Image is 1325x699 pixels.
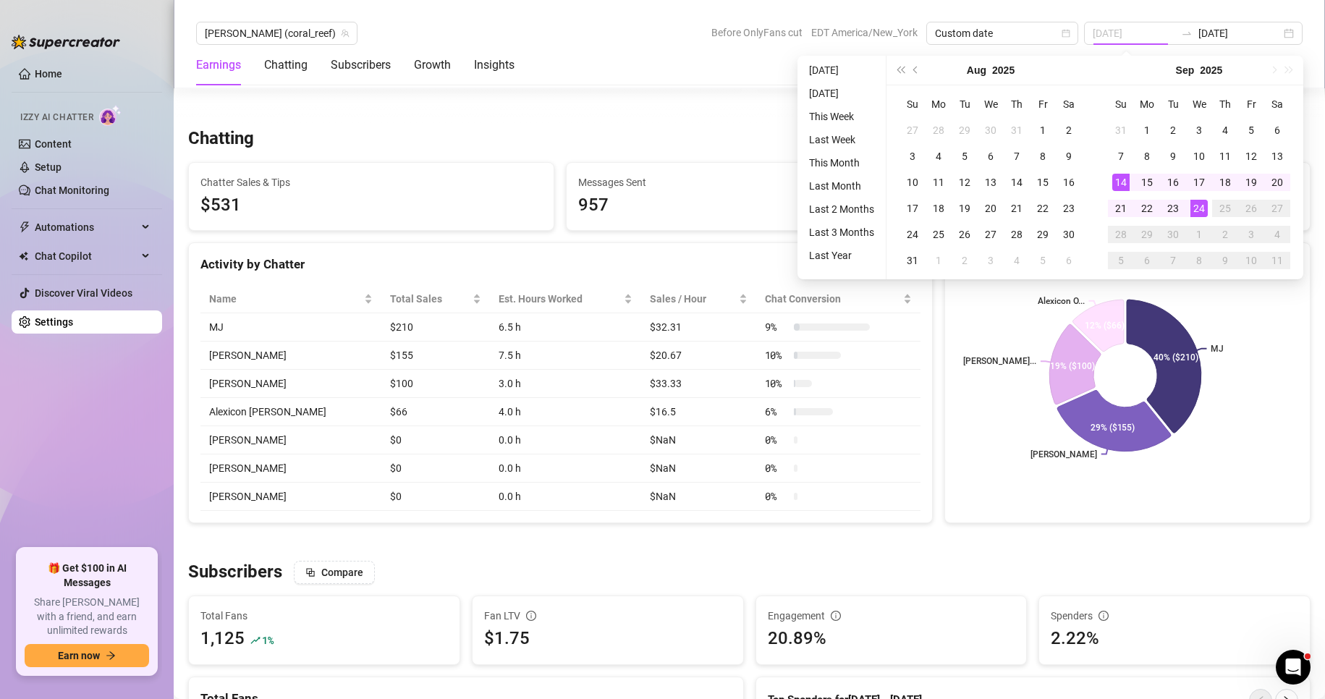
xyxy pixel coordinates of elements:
div: 12 [956,174,973,191]
div: 31 [1112,122,1130,139]
td: $NaN [641,426,755,454]
td: 2025-08-02 [1056,117,1082,143]
td: 2025-09-09 [1160,143,1186,169]
div: 2 [1164,122,1182,139]
td: 2025-08-07 [1004,143,1030,169]
div: 16 [1164,174,1182,191]
span: 10 % [765,347,788,363]
div: 19 [956,200,973,217]
input: Start date [1093,25,1175,41]
span: to [1181,27,1193,39]
td: 2025-07-31 [1004,117,1030,143]
td: 2025-08-20 [978,195,1004,221]
th: We [1186,91,1212,117]
td: [PERSON_NAME] [200,426,381,454]
div: 22 [1034,200,1051,217]
div: 21 [1008,200,1025,217]
td: 2025-09-08 [1134,143,1160,169]
div: 2.22% [1051,625,1298,653]
li: Last Year [803,247,880,264]
span: Chat Copilot [35,245,137,268]
div: 15 [1138,174,1156,191]
div: 3 [904,148,921,165]
div: 27 [904,122,921,139]
td: 2025-08-26 [952,221,978,247]
span: Earn now [58,650,100,661]
div: Est. Hours Worked [499,291,621,307]
div: Fan LTV [484,608,732,624]
td: $155 [381,342,490,370]
div: 27 [1269,200,1286,217]
td: $0 [381,483,490,511]
div: 5 [1243,122,1260,139]
span: 10 % [765,376,788,391]
td: 2025-08-16 [1056,169,1082,195]
iframe: Intercom live chat [1276,650,1311,685]
td: 2025-10-08 [1186,247,1212,274]
div: 12 [1243,148,1260,165]
td: $20.67 [641,342,755,370]
td: 2025-08-13 [978,169,1004,195]
td: 2025-10-07 [1160,247,1186,274]
a: Settings [35,316,73,328]
td: 2025-07-30 [978,117,1004,143]
img: logo-BBDzfeDw.svg [12,35,120,49]
li: Last Month [803,177,880,195]
td: 2025-09-05 [1238,117,1264,143]
div: 28 [930,122,947,139]
div: 20 [982,200,999,217]
td: 2025-08-08 [1030,143,1056,169]
div: 28 [1112,226,1130,243]
div: 26 [956,226,973,243]
td: 2025-08-27 [978,221,1004,247]
div: 31 [904,252,921,269]
button: Compare [294,561,375,584]
div: 30 [1164,226,1182,243]
td: 2025-08-01 [1030,117,1056,143]
div: 18 [930,200,947,217]
span: Name [209,291,361,307]
button: Choose a year [1200,56,1222,85]
div: 11 [1216,148,1234,165]
td: 2025-10-05 [1108,247,1134,274]
td: 2025-10-06 [1134,247,1160,274]
th: Sales / Hour [641,285,755,313]
li: Last 2 Months [803,200,880,218]
span: Izzy AI Chatter [20,111,93,124]
div: 5 [1112,252,1130,269]
td: 2025-09-20 [1264,169,1290,195]
span: 9 % [765,319,788,335]
td: 2025-09-30 [1160,221,1186,247]
td: 2025-09-16 [1160,169,1186,195]
span: Before OnlyFans cut [711,22,803,43]
td: 2025-09-24 [1186,195,1212,221]
td: 2025-08-04 [926,143,952,169]
div: 17 [904,200,921,217]
div: 17 [1190,174,1208,191]
button: Previous month (PageUp) [908,56,924,85]
div: 4 [1269,226,1286,243]
td: 2025-08-10 [899,169,926,195]
div: 3 [982,252,999,269]
td: 2025-09-26 [1238,195,1264,221]
a: Setup [35,161,62,173]
text: Alexicon O... [1037,296,1084,306]
a: Chat Monitoring [35,185,109,196]
td: 2025-09-23 [1160,195,1186,221]
span: Custom date [935,22,1070,44]
td: 2025-09-14 [1108,169,1134,195]
span: swap-right [1181,27,1193,39]
td: 2025-09-19 [1238,169,1264,195]
td: 2025-10-11 [1264,247,1290,274]
span: Share [PERSON_NAME] with a friend, and earn unlimited rewards [25,596,149,638]
th: Th [1212,91,1238,117]
td: 2025-07-27 [899,117,926,143]
td: 2025-09-13 [1264,143,1290,169]
td: Alexicon [PERSON_NAME] [200,398,381,426]
th: Th [1004,91,1030,117]
td: 2025-09-01 [926,247,952,274]
td: 0.0 h [490,483,641,511]
span: $531 [200,192,542,219]
span: arrow-right [106,651,116,661]
td: 2025-08-03 [899,143,926,169]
